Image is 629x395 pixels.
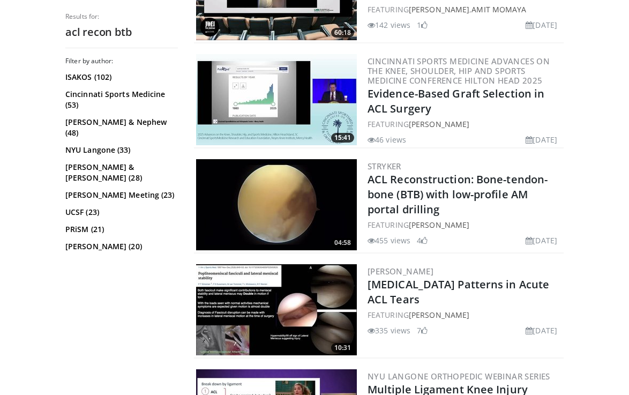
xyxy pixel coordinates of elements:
li: 142 views [368,19,410,31]
a: UCSF (23) [65,207,175,218]
a: [PERSON_NAME] [409,310,469,320]
a: [PERSON_NAME] & Nephew (48) [65,117,175,138]
a: [PERSON_NAME] [409,4,469,14]
li: 1 [417,19,428,31]
span: 10:31 [331,343,354,353]
a: 15:41 [196,54,357,145]
a: Amit Momaya [471,4,526,14]
li: 335 views [368,325,410,336]
li: [DATE] [526,235,557,246]
a: 10:31 [196,264,357,355]
span: 60:18 [331,28,354,38]
div: FEATURING [368,309,561,321]
img: 668c1cee-1ff6-46bb-913b-50f69012f802.300x170_q85_crop-smart_upscale.jpg [196,264,357,355]
h2: acl recon btb [65,25,178,39]
span: 04:58 [331,238,354,248]
a: [PERSON_NAME] Meeting (23) [65,190,175,200]
li: 4 [417,235,428,246]
li: [DATE] [526,134,557,145]
a: [PERSON_NAME] [368,266,433,277]
p: Results for: [65,12,178,21]
a: Cincinnati Sports Medicine (53) [65,89,175,110]
a: NYU Langone (33) [65,145,175,155]
span: 15:41 [331,133,354,143]
a: [PERSON_NAME] [409,220,469,230]
a: [MEDICAL_DATA] Patterns in Acute ACL Tears [368,277,549,307]
a: ACL Reconstruction: Bone-tendon-bone (BTB) with low-profile AM portal drilling [368,172,548,217]
a: [PERSON_NAME] & [PERSON_NAME] (28) [65,162,175,183]
div: FEATURING [368,118,561,130]
div: FEATURING , [368,4,561,15]
li: 455 views [368,235,410,246]
li: 7 [417,325,428,336]
a: [PERSON_NAME] (20) [65,241,175,252]
a: ISAKOS (102) [65,72,175,83]
a: Stryker [368,161,401,172]
img: 78fc7ad7-5db7-45e0-8a2f-6e370d7522f6.300x170_q85_crop-smart_upscale.jpg [196,159,357,250]
li: [DATE] [526,325,557,336]
a: NYU Langone Orthopedic Webinar Series [368,371,550,382]
a: 04:58 [196,159,357,250]
li: 46 views [368,134,406,145]
li: [DATE] [526,19,557,31]
div: FEATURING [368,219,561,230]
h3: Filter by author: [65,57,178,65]
a: Evidence-Based Graft Selection in ACL Surgery [368,86,544,116]
a: Cincinnati Sports Medicine Advances on the Knee, Shoulder, Hip and Sports Medicine Conference Hil... [368,56,550,86]
a: PRiSM (21) [65,224,175,235]
img: dca7b889-fde5-43a0-b706-b7ac4a34708c.300x170_q85_crop-smart_upscale.jpg [196,54,357,145]
a: [PERSON_NAME] [409,119,469,129]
